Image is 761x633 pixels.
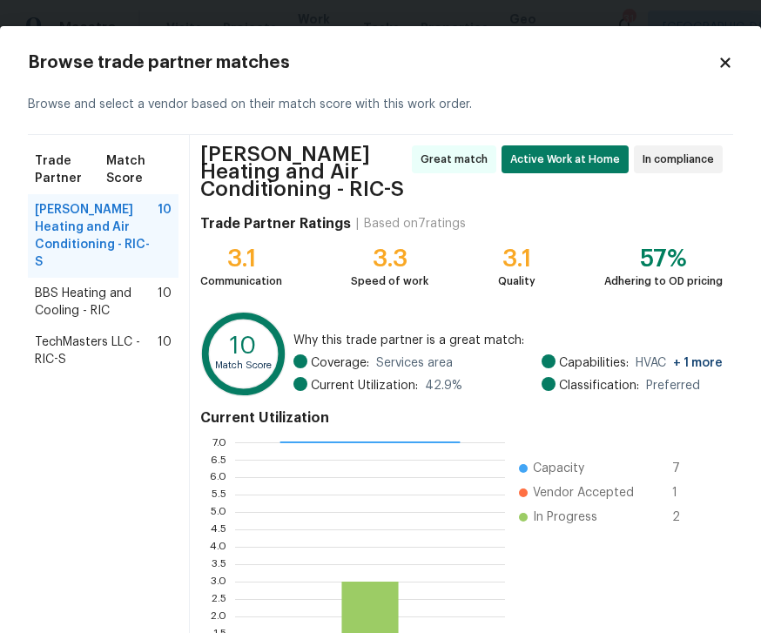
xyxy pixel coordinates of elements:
span: Current Utilization: [311,377,418,394]
span: Capacity [533,460,584,477]
text: 5.5 [212,488,226,499]
div: Communication [200,273,282,290]
span: TechMasters LLC - RIC-S [35,333,158,368]
span: 7 [672,460,700,477]
span: Vendor Accepted [533,484,634,502]
h2: Browse trade partner matches [28,54,717,71]
text: 2.0 [211,610,226,621]
span: Why this trade partner is a great match: [293,332,723,349]
span: + 1 more [673,357,723,369]
text: 5.0 [211,506,226,516]
span: Coverage: [311,354,369,372]
span: 10 [158,333,172,368]
div: 57% [604,250,723,267]
div: 3.3 [351,250,428,267]
div: Browse and select a vendor based on their match score with this work order. [28,75,733,135]
text: 4.0 [210,541,226,551]
text: 6.0 [210,471,226,481]
span: 1 [672,484,700,502]
span: Active Work at Home [510,151,627,168]
span: 10 [158,285,172,320]
text: 7.0 [212,436,226,447]
text: 3.5 [212,558,226,569]
h4: Current Utilization [200,409,723,427]
span: In Progress [533,508,597,526]
div: Based on 7 ratings [364,215,466,232]
text: 2.5 [212,593,226,603]
span: 2 [672,508,700,526]
text: 6.5 [211,454,226,464]
text: 3.0 [211,576,226,586]
span: Classification: [559,377,639,394]
div: | [351,215,364,232]
text: Match Score [215,360,272,370]
span: Trade Partner [35,152,106,187]
div: Speed of work [351,273,428,290]
span: BBS Heating and Cooling - RIC [35,285,158,320]
div: Quality [498,273,535,290]
span: HVAC [636,354,723,372]
span: 10 [158,201,172,271]
div: Adhering to OD pricing [604,273,723,290]
span: 42.9 % [425,377,462,394]
h4: Trade Partner Ratings [200,215,351,232]
span: [PERSON_NAME] Heating and Air Conditioning - RIC-S [35,201,158,271]
span: Match Score [106,152,172,187]
text: 10 [230,334,256,358]
span: Services area [376,354,453,372]
span: Great match [421,151,495,168]
div: 3.1 [498,250,535,267]
span: Preferred [646,377,700,394]
div: 3.1 [200,250,282,267]
span: [PERSON_NAME] Heating and Air Conditioning - RIC-S [200,145,407,198]
span: Capabilities: [559,354,629,372]
span: In compliance [643,151,721,168]
text: 4.5 [211,523,226,534]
